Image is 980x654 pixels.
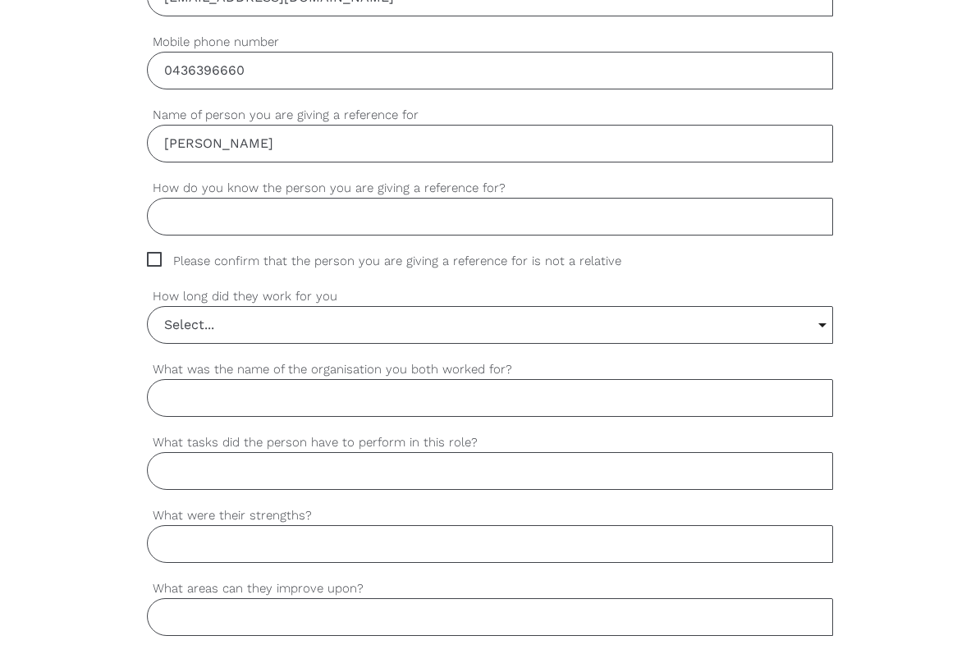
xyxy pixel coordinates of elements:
label: What were their strengths? [147,506,833,525]
label: Mobile phone number [147,33,833,52]
span: Please confirm that the person you are giving a reference for is not a relative [147,252,653,271]
label: How do you know the person you are giving a reference for? [147,179,833,198]
label: How long did they work for you [147,287,833,306]
label: What was the name of the organisation you both worked for? [147,360,833,379]
label: Name of person you are giving a reference for [147,106,833,125]
label: What tasks did the person have to perform in this role? [147,433,833,452]
label: What areas can they improve upon? [147,579,833,598]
